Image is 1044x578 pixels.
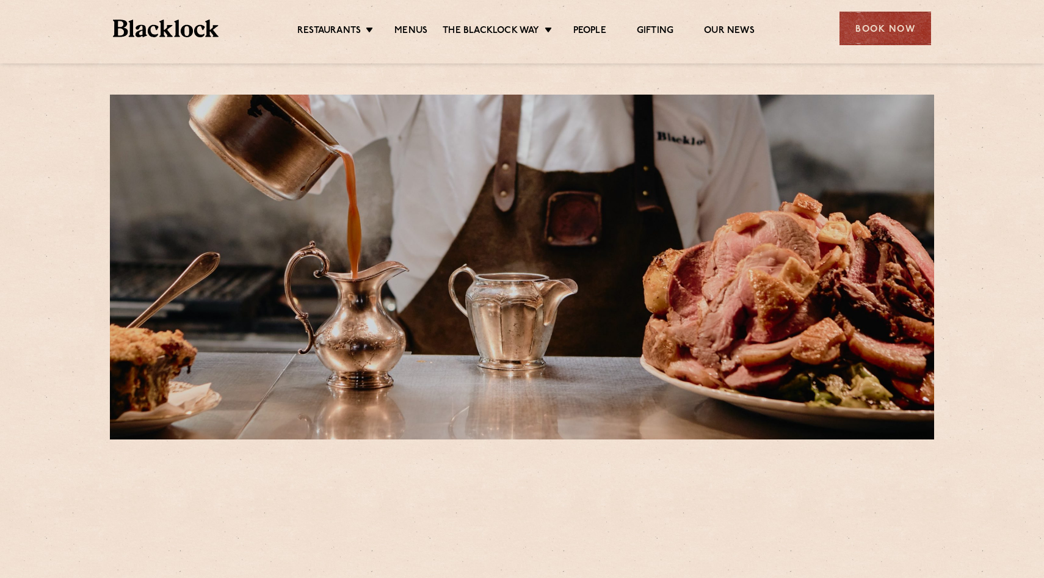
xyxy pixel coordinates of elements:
[704,25,755,38] a: Our News
[839,12,931,45] div: Book Now
[443,25,539,38] a: The Blacklock Way
[573,25,606,38] a: People
[113,20,219,37] img: BL_Textured_Logo-footer-cropped.svg
[394,25,427,38] a: Menus
[637,25,673,38] a: Gifting
[297,25,361,38] a: Restaurants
